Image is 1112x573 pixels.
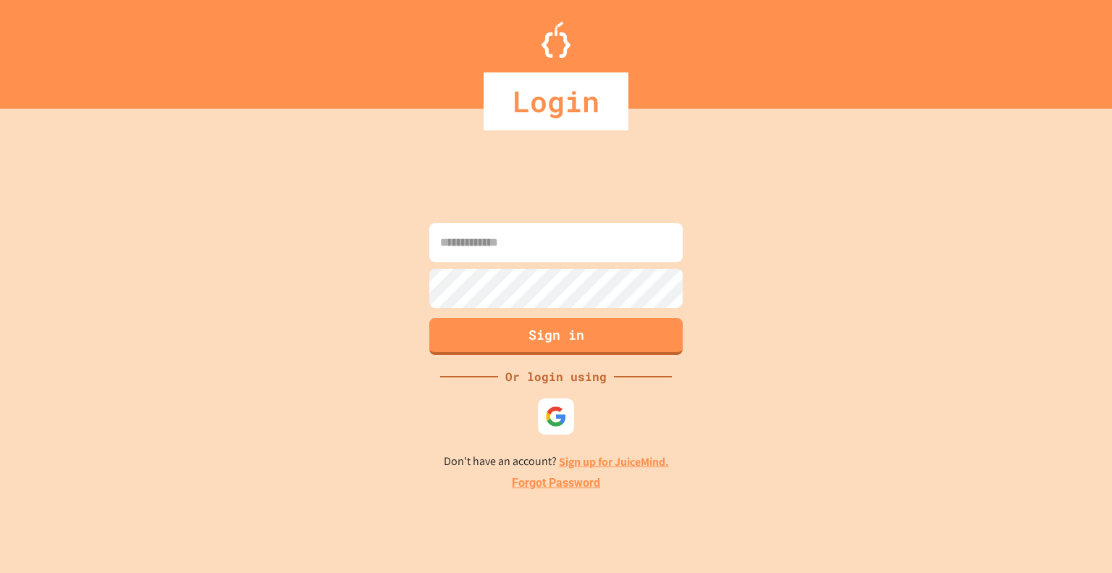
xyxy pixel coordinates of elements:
button: Sign in [429,318,683,355]
div: Or login using [498,368,614,385]
div: Login [484,72,628,130]
a: Forgot Password [512,474,600,492]
p: Don't have an account? [444,453,669,471]
a: Sign up for JuiceMind. [559,454,669,469]
img: google-icon.svg [545,406,567,427]
img: Logo.svg [542,22,570,58]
